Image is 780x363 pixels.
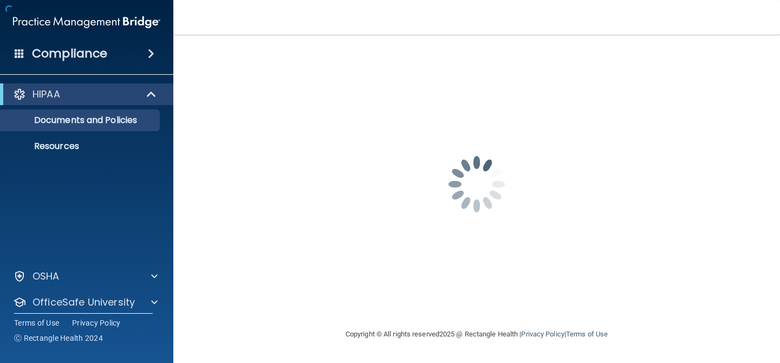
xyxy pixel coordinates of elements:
p: OfficeSafe University [32,296,135,309]
span: Ⓒ Rectangle Health 2024 [14,333,103,343]
p: OSHA [32,270,60,283]
iframe: Drift Widget Chat Controller [593,286,767,329]
a: Privacy Policy [521,330,564,338]
a: HIPAA [13,88,157,101]
a: Privacy Policy [72,317,121,328]
img: spinner.e123f6fc.gif [422,130,531,238]
p: HIPAA [32,88,60,101]
p: Resources [7,141,155,152]
img: PMB logo [13,11,160,33]
a: OSHA [13,270,158,283]
div: Copyright © All rights reserved 2025 @ Rectangle Health | | [279,317,674,352]
p: Documents and Policies [7,115,155,126]
a: Terms of Use [14,317,59,328]
h4: Compliance [32,46,107,61]
a: Terms of Use [566,330,608,338]
a: OfficeSafe University [13,296,158,309]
